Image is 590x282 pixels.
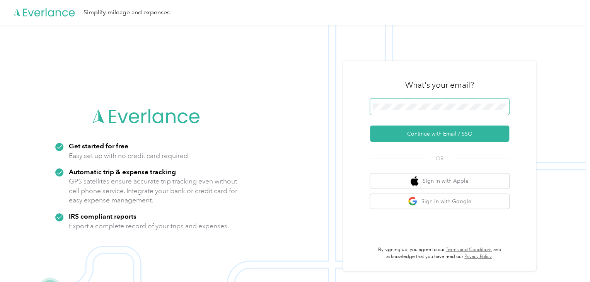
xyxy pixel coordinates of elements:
[405,80,474,90] h3: What's your email?
[69,221,229,231] p: Export a complete record of your trips and expenses.
[411,176,418,186] img: apple logo
[69,177,238,205] p: GPS satellites ensure accurate trip tracking even without cell phone service. Integrate your bank...
[69,151,188,161] p: Easy set up with no credit card required
[69,212,136,220] strong: IRS compliant reports
[370,126,509,142] button: Continue with Email / SSO
[370,194,509,209] button: google logoSign in with Google
[370,246,509,260] p: By signing up, you agree to our and acknowledge that you have read our .
[69,168,176,176] strong: Automatic trip & expense tracking
[408,197,418,206] img: google logo
[464,254,492,260] a: Privacy Policy
[426,155,453,163] span: OR
[446,247,492,253] a: Terms and Conditions
[69,142,128,150] strong: Get started for free
[370,173,509,189] button: apple logoSign in with Apple
[84,8,170,17] div: Simplify mileage and expenses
